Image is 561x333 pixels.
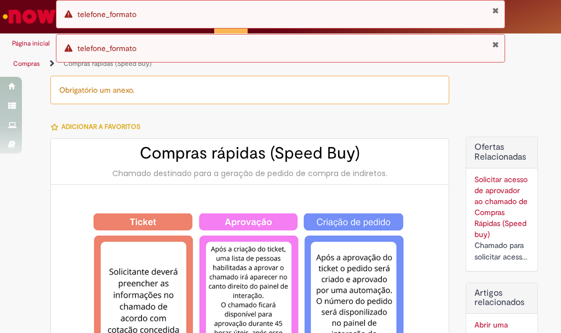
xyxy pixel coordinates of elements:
div: Chamado para solicitar acesso de aprovador ao ticket de Speed buy [474,240,529,263]
button: Fechar Notificação [492,40,499,49]
ul: Trilhas de página [8,33,319,74]
a: Compras [13,59,40,68]
h2: Compras rápidas (Speed Buy) [62,144,438,162]
span: Adicionar a Favoritos [61,122,140,131]
h2: Ofertas Relacionadas [474,143,529,162]
div: Obrigatório um anexo. [50,76,450,104]
a: Solicitar acesso de aprovador ao chamado de Compras Rápidas (Speed buy) [474,174,528,239]
div: Ofertas Relacionadas [466,137,538,271]
button: Fechar Notificação [492,6,499,15]
h3: Artigos relacionados [474,289,529,308]
img: ServiceNow [1,5,58,27]
span: telefone_formato [77,43,136,53]
div: Chamado destinado para a geração de pedido de compra de indiretos. [62,168,438,179]
span: telefone_formato [77,9,136,19]
a: Página inicial [12,39,50,48]
button: Adicionar a Favoritos [50,115,146,138]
